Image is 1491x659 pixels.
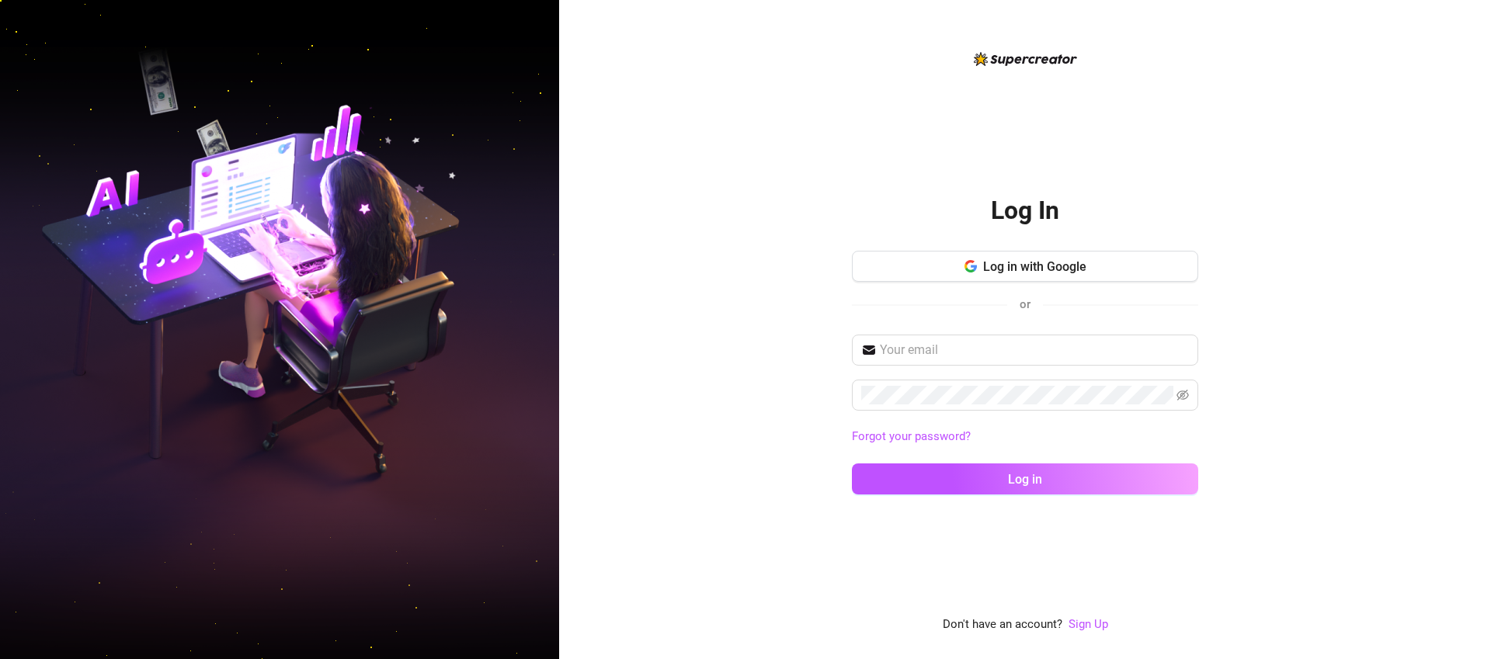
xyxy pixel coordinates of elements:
a: Forgot your password? [852,428,1198,446]
button: Log in with Google [852,251,1198,282]
span: Log in [1008,472,1042,487]
a: Sign Up [1069,617,1108,631]
span: Don't have an account? [943,616,1062,634]
span: Log in with Google [983,259,1086,274]
img: logo-BBDzfeDw.svg [974,52,1077,66]
input: Your email [880,341,1189,359]
span: or [1020,297,1030,311]
a: Sign Up [1069,616,1108,634]
span: eye-invisible [1176,389,1189,401]
button: Log in [852,463,1198,494]
h2: Log In [991,195,1059,227]
a: Forgot your password? [852,429,971,443]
